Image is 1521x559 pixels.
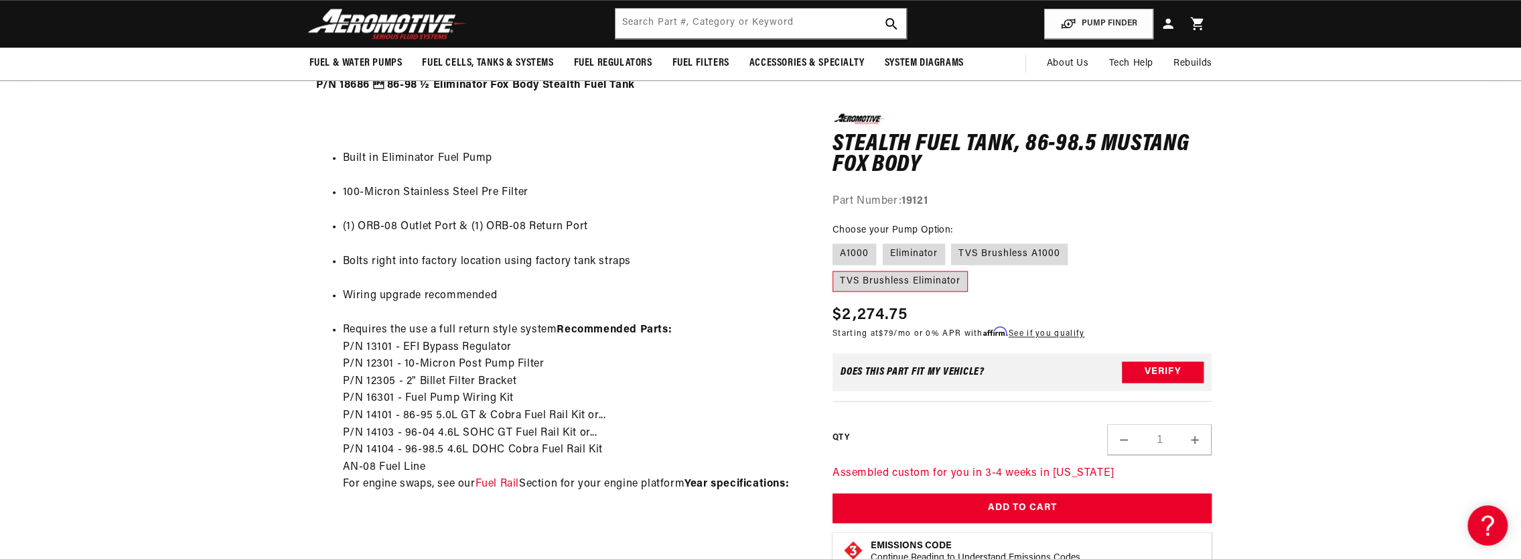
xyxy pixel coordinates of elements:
a: Fuel Rail [476,479,519,489]
label: TVS Brushless Eliminator [832,271,968,292]
label: A1000 [832,244,876,265]
label: TVS Brushless A1000 [951,244,1068,265]
summary: Rebuilds [1163,48,1222,80]
span: About Us [1046,58,1088,68]
strong: Recommended Parts: [557,324,672,335]
button: search button [877,9,906,38]
p: Starting at /mo or 0% APR with . [832,328,1084,340]
a: About Us [1036,48,1098,80]
summary: Accessories & Specialty [739,48,875,79]
summary: Fuel & Water Pumps [299,48,413,79]
label: QTY [832,432,849,444]
span: Accessories & Specialty [749,56,865,70]
a: See if you qualify - Learn more about Affirm Financing (opens in modal) [1009,330,1084,338]
strong: Emissions Code [871,541,952,551]
button: Verify [1122,362,1204,383]
li: (1) ORB-08 Outlet Port & (1) ORB-08 Return Port [343,219,799,236]
span: $2,274.75 [832,304,908,328]
input: Search by Part Number, Category or Keyword [615,9,906,38]
span: Rebuilds [1173,56,1212,71]
li: Built in Eliminator Fuel Pump [343,150,799,168]
img: Aeromotive [304,8,472,40]
span: Fuel Regulators [574,56,652,70]
summary: System Diagrams [875,48,974,79]
li: Wiring upgrade recommended [343,288,799,305]
label: Eliminator [883,244,945,265]
summary: Fuel Filters [662,48,739,79]
span: Fuel Cells, Tanks & Systems [422,56,553,70]
li: 100-Micron Stainless Steel Pre Filter [343,184,799,202]
strong: Year specifications: [684,479,789,489]
h1: Stealth Fuel Tank, 86-98.5 Mustang Fox Body [832,134,1212,176]
strong: 19121 [901,196,928,206]
div: Part Number: [832,193,1212,210]
span: Fuel & Water Pumps [309,56,403,70]
span: Fuel Filters [672,56,729,70]
button: Add to Cart [832,493,1212,523]
button: PUMP FINDER [1044,9,1153,39]
div: Does This part fit My vehicle? [841,367,985,378]
summary: Fuel Cells, Tanks & Systems [412,48,563,79]
li: Bolts right into factory location using factory tank straps [343,253,799,271]
legend: Choose your Pump Option: [832,224,954,238]
span: System Diagrams [885,56,964,70]
summary: Tech Help [1098,48,1163,80]
summary: Fuel Regulators [564,48,662,79]
p: Assembled custom for you in 3-4 weeks in [US_STATE] [832,466,1212,483]
span: $79 [879,330,893,338]
li: Requires the use a full return style system P/N 13101 - EFI Bypass Regulator P/N 12301 - 10-Micro... [343,322,799,493]
span: Tech Help [1108,56,1153,71]
span: Affirm [983,327,1007,337]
